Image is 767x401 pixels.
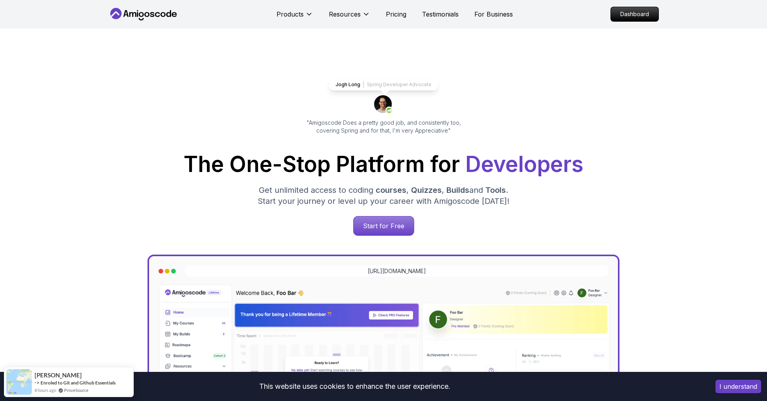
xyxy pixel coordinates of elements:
span: Builds [446,185,469,195]
p: "Amigoscode Does a pretty good job, and consistently too, covering Spring and for that, I'm very ... [295,119,472,135]
h1: The One-Stop Platform for [114,153,653,175]
p: Jogh Long [336,81,360,88]
span: Quizzes [411,185,442,195]
p: Resources [329,9,361,19]
img: provesource social proof notification image [6,369,32,395]
a: [URL][DOMAIN_NAME] [368,267,426,275]
p: Start for Free [354,216,414,235]
a: ProveSource [64,387,88,394]
img: josh long [374,95,393,114]
iframe: chat widget [618,236,759,366]
p: Spring Developer Advocate [367,81,431,88]
span: 8 hours ago [35,387,56,394]
p: Dashboard [611,7,658,21]
a: Testimonials [422,9,459,19]
a: Pricing [386,9,406,19]
span: Developers [465,151,583,177]
a: Enroled to Git and Github Essentials [41,380,116,386]
span: Tools [485,185,506,195]
button: Resources [329,9,370,25]
div: This website uses cookies to enhance the user experience. [6,378,704,395]
p: Get unlimited access to coding , , and . Start your journey or level up your career with Amigosco... [251,185,516,207]
p: Products [277,9,304,19]
iframe: chat widget [734,370,759,393]
button: Products [277,9,313,25]
a: Start for Free [353,216,414,236]
span: [PERSON_NAME] [35,372,82,379]
button: Accept cookies [715,380,761,393]
span: -> [35,379,40,386]
a: Dashboard [610,7,659,22]
span: courses [376,185,406,195]
a: For Business [474,9,513,19]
